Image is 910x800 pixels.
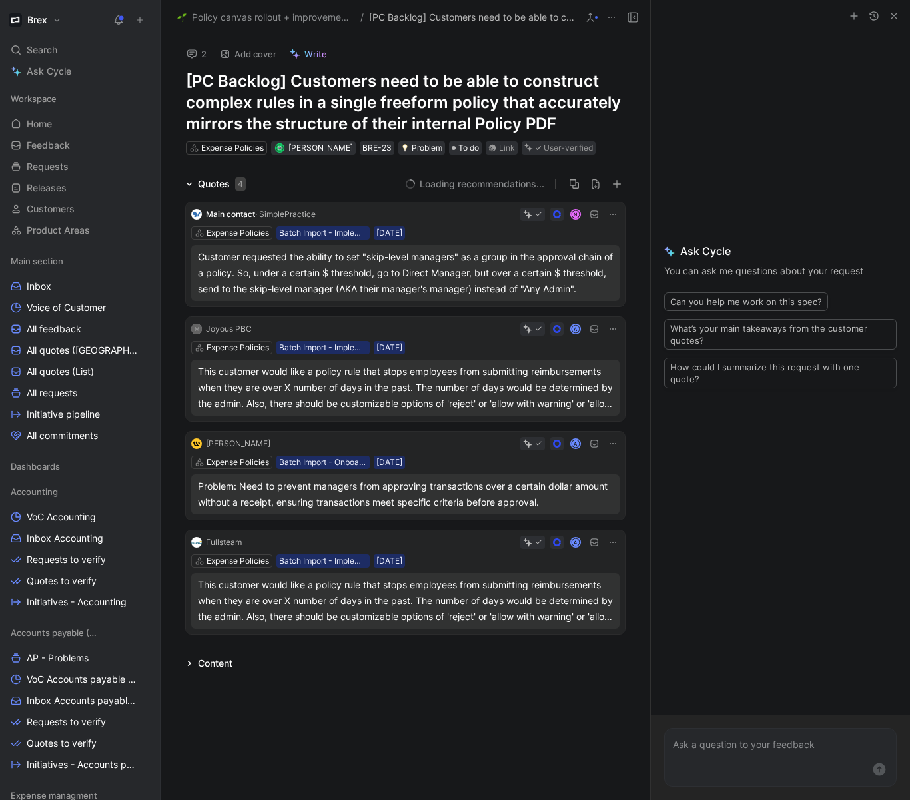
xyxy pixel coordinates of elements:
[191,537,202,548] img: logo
[198,176,246,192] div: Quotes
[198,655,232,671] div: Content
[398,141,445,155] div: 💡Problem
[5,456,155,480] div: Dashboards
[5,157,155,177] a: Requests
[664,319,897,350] button: What’s your main takeaways from the customer quotes?
[5,340,155,360] a: All quotes ([GEOGRAPHIC_DATA])
[5,383,155,403] a: All requests
[27,301,106,314] span: Voice of Customer
[499,141,515,155] div: Link
[174,9,358,25] button: 🌱Policy canvas rollout + improvements
[5,40,155,60] div: Search
[5,669,155,689] a: VoC Accounts payable (AP)
[5,11,65,29] button: BrexBrex
[5,135,155,155] a: Feedback
[279,554,367,568] div: Batch Import - Implementation
[27,139,70,152] span: Feedback
[449,141,482,155] div: To do
[198,249,613,297] div: Customer requested the ability to set "skip-level managers" as a group in the approval chain of a...
[27,574,97,588] span: Quotes to verify
[27,715,106,729] span: Requests to verify
[5,404,155,424] a: Initiative pipeline
[369,9,576,25] span: [PC Backlog] Customers need to be able to construct complex rules in a single freeform policy tha...
[572,324,580,333] div: A
[206,209,255,219] span: Main contact
[27,322,81,336] span: All feedback
[376,456,402,469] div: [DATE]
[27,14,47,26] h1: Brex
[284,45,333,63] button: Write
[198,478,613,510] div: Problem: Need to prevent managers from approving transactions over a certain dollar amount withou...
[191,209,202,220] img: logo
[5,89,155,109] div: Workspace
[362,141,392,155] div: BRE-23
[27,280,51,293] span: Inbox
[5,482,155,612] div: AccountingVoC AccountingInbox AccountingRequests to verifyQuotes to verifyInitiatives - Accounting
[27,553,106,566] span: Requests to verify
[572,210,580,218] div: N
[5,755,155,775] a: Initiatives - Accounts payable (AP)
[376,554,402,568] div: [DATE]
[27,408,100,421] span: Initiative pipeline
[664,292,828,311] button: Can you help me work on this spec?
[11,92,57,105] span: Workspace
[207,456,269,469] div: Expense Policies
[206,322,252,336] div: Joyous PBC
[5,276,155,296] a: Inbox
[5,456,155,476] div: Dashboards
[458,141,479,155] span: To do
[304,48,327,60] span: Write
[11,485,58,498] span: Accounting
[27,160,69,173] span: Requests
[5,362,155,382] a: All quotes (List)
[288,143,353,153] span: [PERSON_NAME]
[5,571,155,591] a: Quotes to verify
[191,438,202,449] img: logo
[207,341,269,354] div: Expense Policies
[181,45,213,63] button: 2
[276,144,283,151] img: avatar
[192,9,354,25] span: Policy canvas rollout + improvements
[5,528,155,548] a: Inbox Accounting
[5,482,155,502] div: Accounting
[376,341,402,354] div: [DATE]
[27,63,71,79] span: Ask Cycle
[27,694,138,707] span: Inbox Accounts payable (AP)
[279,226,367,240] div: Batch Import - Implementation
[5,592,155,612] a: Initiatives - Accounting
[27,42,57,58] span: Search
[198,577,613,625] div: This customer would like a policy rule that stops employees from submitting reimbursements when t...
[201,141,264,155] div: Expense Policies
[5,251,155,271] div: Main section
[214,45,282,63] button: Add cover
[5,507,155,527] a: VoC Accounting
[27,181,67,195] span: Releases
[5,61,155,81] a: Ask Cycle
[27,651,89,665] span: AP - Problems
[376,226,402,240] div: [DATE]
[206,536,242,549] div: Fullsteam
[198,364,613,412] div: This customer would like a policy rule that stops employees from submitting reimbursements when t...
[5,426,155,446] a: All commitments
[181,176,251,192] div: Quotes4
[11,254,63,268] span: Main section
[27,758,139,771] span: Initiatives - Accounts payable (AP)
[664,243,897,259] span: Ask Cycle
[360,9,364,25] span: /
[27,510,96,524] span: VoC Accounting
[27,673,137,686] span: VoC Accounts payable (AP)
[279,341,367,354] div: Batch Import - Implementation
[206,437,270,450] div: [PERSON_NAME]
[207,226,269,240] div: Expense Policies
[5,114,155,134] a: Home
[27,386,77,400] span: All requests
[255,209,316,219] span: · SimplePractice
[27,202,75,216] span: Customers
[27,344,139,357] span: All quotes ([GEOGRAPHIC_DATA])
[5,220,155,240] a: Product Areas
[11,460,60,473] span: Dashboards
[5,298,155,318] a: Voice of Customer
[177,13,187,22] img: 🌱
[11,626,100,639] span: Accounts payable (AP)
[5,712,155,732] a: Requests to verify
